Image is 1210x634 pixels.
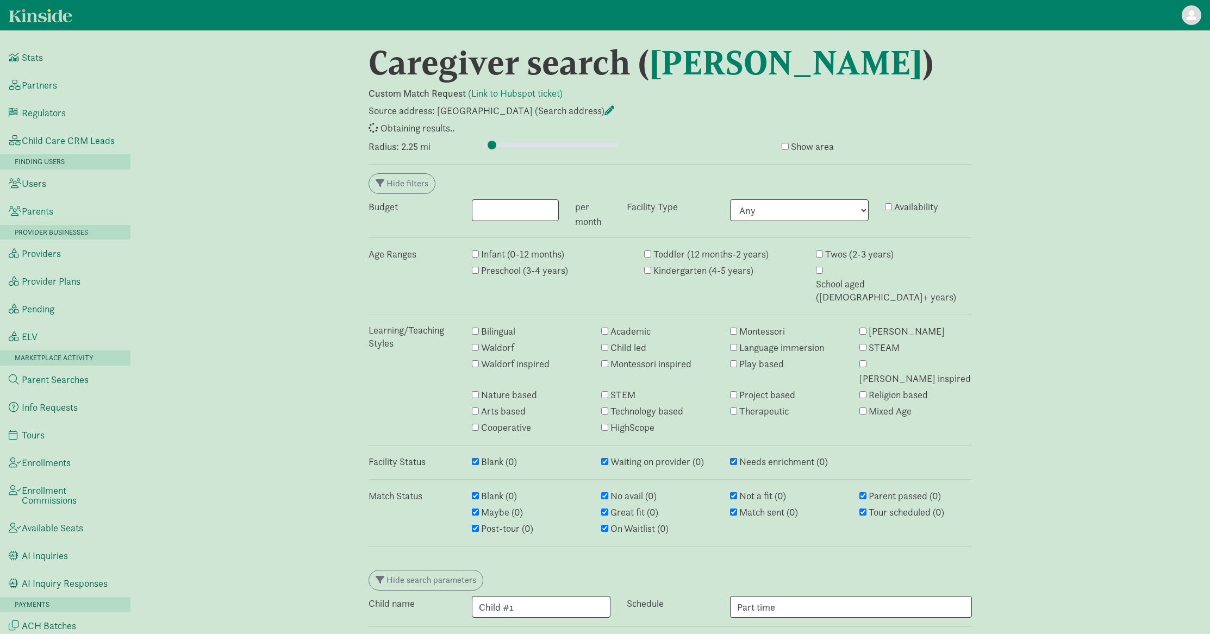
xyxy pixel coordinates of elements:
label: Toddler (12 months-2 years) [653,248,769,261]
label: HighScope [610,421,654,434]
span: Tours [22,430,45,440]
label: On Waitlist (0) [610,522,669,535]
span: Obtaining results.. [381,122,454,134]
button: Hide search parameters [369,570,483,591]
span: Provider Businesses [15,228,88,237]
label: Bilingual [481,325,515,338]
label: Child name [369,597,415,610]
label: Infant (0-12 months) [481,248,564,261]
label: Montessori inspired [610,357,691,371]
span: Users [22,179,46,189]
span: Pending [22,304,54,314]
span: Provider Plans [22,277,80,286]
label: No avail (0) [610,489,657,503]
label: Budget [369,200,398,214]
label: Age Ranges [369,248,416,261]
label: Academic [610,325,651,338]
label: STEAM [869,341,900,354]
a: [PERSON_NAME] [649,42,922,83]
label: STEM [610,388,635,401]
label: Maybe (0) [481,506,523,519]
div: per month [567,199,619,229]
label: [PERSON_NAME] inspired [859,372,971,385]
label: Availability [894,200,938,214]
label: Play based [739,357,784,371]
label: Needs enrichment (0) [739,455,828,468]
span: ELV [22,332,38,342]
label: Schedule [627,597,664,610]
span: Stats [22,53,43,62]
span: Parent Searches [22,375,89,385]
label: Cooperative [481,421,531,434]
label: Montessori [739,325,785,338]
label: Facility Type [627,200,678,214]
span: Info Requests [22,403,78,412]
span: Payments [15,600,49,609]
span: Regulators [22,108,66,118]
label: Match sent (0) [739,506,798,519]
label: Preschool (3-4 years) [481,264,568,277]
button: Hide filters [369,173,435,194]
span: ACH Batches [22,621,76,631]
label: Waldorf inspired [481,357,550,371]
label: Not a fit (0) [739,489,786,503]
label: Religion based [869,388,928,401]
span: Hide filters [386,178,428,189]
span: AI Inquiries [22,551,68,561]
label: [PERSON_NAME] [869,325,945,338]
label: Nature based [481,388,537,401]
label: Tour scheduled (0) [869,506,944,519]
span: Enrollment Commissions [22,486,122,505]
label: Waiting on provider (0) [610,455,704,468]
h1: Caregiver search ( ) [369,43,972,83]
span: Partners [22,80,57,90]
label: Parent passed (0) [869,489,941,503]
label: Waldorf [481,341,514,354]
span: AI Inquiry Responses [22,579,108,588]
label: Twos (2-3 years) [825,248,894,261]
label: School aged ([DEMOGRAPHIC_DATA]+ years) [816,278,972,304]
label: Arts based [481,405,526,418]
label: Show area [791,140,834,153]
label: Child led [610,341,646,354]
span: 2.25 mi [401,140,431,153]
label: Radius: [369,140,399,153]
label: Blank (0) [481,489,517,503]
span: Child Care CRM Leads [22,136,115,146]
label: Post-tour (0) [481,522,533,535]
label: Project based [739,388,795,401]
label: Great fit (0) [610,506,658,519]
span: Hide search parameters [386,574,476,586]
span: Available Seats [22,523,83,533]
label: Technology based [610,405,683,418]
a: (Link to Hubspot ticket) [468,87,563,99]
label: Facility Status [369,455,426,468]
label: Mixed Age [869,405,912,418]
label: Kindergarten (4-5 years) [653,264,753,277]
span: Finding Users [15,157,65,166]
label: Blank (0) [481,455,517,468]
label: Learning/Teaching Styles [369,324,456,350]
span: Parents [22,206,53,216]
label: Match Status [369,489,422,503]
span: Providers [22,249,61,259]
span: Marketplace Activity [15,353,93,362]
b: Custom Match Request [369,87,466,99]
p: Source address: [GEOGRAPHIC_DATA] (Search address) [369,104,972,117]
span: Enrollments [22,458,71,468]
label: Language immersion [739,341,824,354]
label: Therapeutic [739,405,789,418]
